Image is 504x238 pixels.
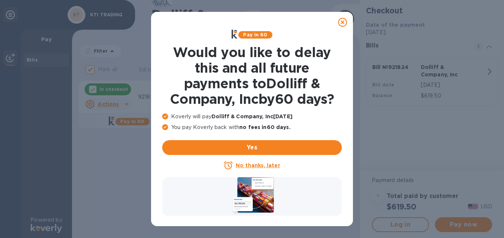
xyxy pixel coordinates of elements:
b: Dolliff & Company, Inc [DATE] [212,113,292,119]
p: You pay Koverly back with [162,123,342,131]
u: No thanks, later [236,162,280,168]
button: Yes [162,140,342,155]
b: Pay in 60 [243,32,267,37]
span: Yes [168,143,336,152]
p: Koverly will pay [162,113,342,120]
b: no fees in 60 days . [239,124,290,130]
h1: Would you like to delay this and all future payments to Dolliff & Company, Inc by 60 days ? [162,44,342,107]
